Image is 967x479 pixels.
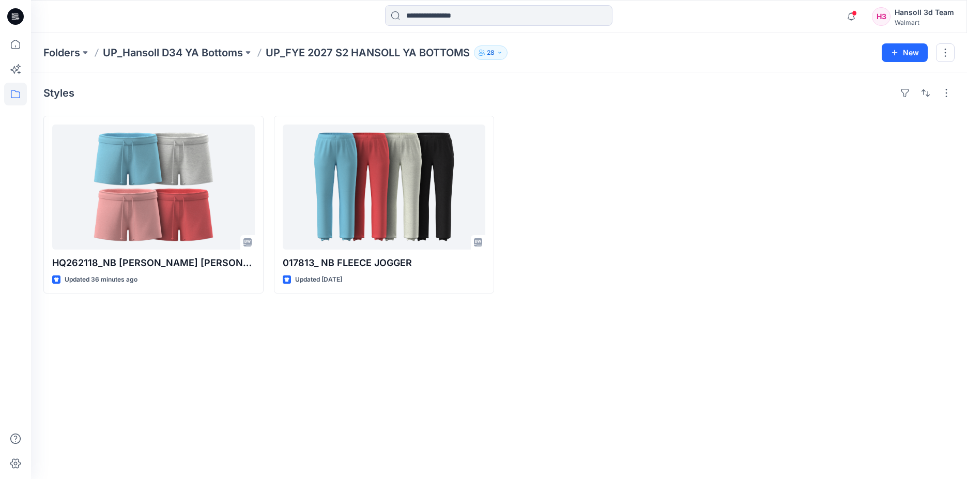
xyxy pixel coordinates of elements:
a: HQ262118_NB TERRY RIBBED WB SHORT [52,125,255,250]
a: 017813_ NB FLEECE JOGGER [283,125,485,250]
button: New [882,43,928,62]
button: 28 [474,45,508,60]
a: Folders [43,45,80,60]
div: Hansoll 3d Team [895,6,954,19]
div: H3 [872,7,891,26]
h4: Styles [43,87,74,99]
p: HQ262118_NB [PERSON_NAME] [PERSON_NAME] [52,256,255,270]
div: Walmart [895,19,954,26]
p: UP_FYE 2027 S2 HANSOLL YA BOTTOMS [266,45,470,60]
a: UP_Hansoll D34 YA Bottoms [103,45,243,60]
p: 28 [487,47,495,58]
p: Updated [DATE] [295,274,342,285]
p: 017813_ NB FLEECE JOGGER [283,256,485,270]
p: Updated 36 minutes ago [65,274,137,285]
